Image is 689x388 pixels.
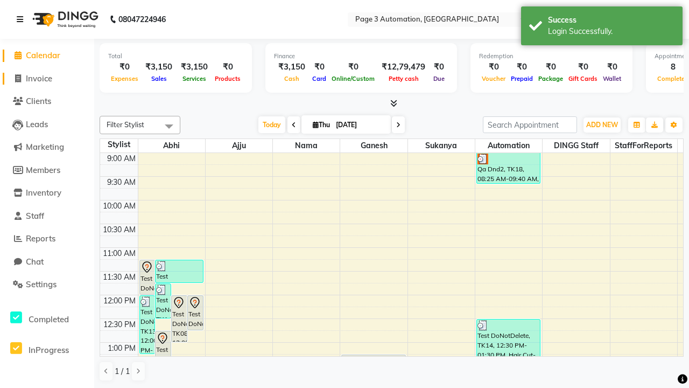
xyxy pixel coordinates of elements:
[548,26,674,37] div: Login Successfully.
[566,75,600,82] span: Gift Cards
[3,119,92,131] a: Leads
[26,279,57,289] span: Settings
[3,141,92,154] a: Marketing
[310,121,333,129] span: Thu
[274,61,310,73] div: ₹3,150
[536,61,566,73] div: ₹0
[536,75,566,82] span: Package
[105,153,138,164] div: 9:00 AM
[29,345,69,355] span: InProgress
[26,50,60,60] span: Calendar
[156,284,171,318] div: Test DoNotDelete, TK14, 11:45 AM-12:30 PM, Hair Cut-Men
[3,95,92,108] a: Clients
[3,233,92,245] a: Reports
[115,366,130,377] span: 1 / 1
[172,296,187,342] div: Test DoNotDelete, TK08, 12:00 PM-01:00 PM, Hair Cut-Women
[101,272,138,283] div: 11:30 AM
[477,153,540,183] div: Qa Dnd2, TK18, 08:25 AM-09:40 AM, Hair Cut By Expert-Men,Hair Cut-Men
[108,75,141,82] span: Expenses
[101,248,138,259] div: 11:00 AM
[329,75,377,82] span: Online/Custom
[3,279,92,291] a: Settings
[282,75,302,82] span: Cash
[140,296,155,354] div: Test DoNotDelete, TK13, 12:00 PM-01:15 PM, Hair Cut-Men,Hair Cut By Expert-Men
[583,117,621,133] button: ADD NEW
[188,296,203,330] div: Test DoNotDelete, TK06, 12:00 PM-12:45 PM, Hair Cut-Men
[26,165,60,175] span: Members
[212,61,243,73] div: ₹0
[310,75,329,82] span: Card
[212,75,243,82] span: Products
[477,320,540,365] div: Test DoNotDelete, TK14, 12:30 PM-01:30 PM, Hair Cut-Women
[408,139,475,153] span: Sukanya
[3,164,92,177] a: Members
[29,314,69,324] span: Completed
[26,142,64,152] span: Marketing
[177,61,212,73] div: ₹3,150
[140,260,155,294] div: Test DoNotDelete, TK09, 11:15 AM-12:00 PM, Hair Cut-Men
[273,139,340,153] span: Nama
[310,61,329,73] div: ₹0
[258,116,285,133] span: Today
[149,75,170,82] span: Sales
[430,61,448,73] div: ₹0
[101,295,138,307] div: 12:00 PM
[479,52,624,61] div: Redemption
[118,4,166,34] b: 08047224946
[508,75,536,82] span: Prepaid
[508,61,536,73] div: ₹0
[108,61,141,73] div: ₹0
[101,319,138,330] div: 12:30 PM
[100,139,138,150] div: Stylist
[479,75,508,82] span: Voucher
[600,61,624,73] div: ₹0
[180,75,209,82] span: Services
[543,139,609,153] span: DINGG Staff
[26,211,44,221] span: Staff
[101,224,138,235] div: 10:30 AM
[3,210,92,223] a: Staff
[26,233,55,244] span: Reports
[26,73,52,84] span: Invoice
[274,52,448,61] div: Finance
[105,177,138,188] div: 9:30 AM
[586,121,618,129] span: ADD NEW
[108,52,243,61] div: Total
[600,75,624,82] span: Wallet
[340,139,407,153] span: Ganesh
[431,75,447,82] span: Due
[138,139,205,153] span: Abhi
[548,15,674,26] div: Success
[3,50,92,62] a: Calendar
[156,260,202,282] div: Test DoNotDelete, TK12, 11:15 AM-11:45 AM, Hair Cut By Expert-Men
[26,188,61,198] span: Inventory
[141,61,177,73] div: ₹3,150
[386,75,421,82] span: Petty cash
[107,120,144,129] span: Filter Stylist
[106,343,138,354] div: 1:00 PM
[610,139,677,153] span: StaffForReports
[483,116,577,133] input: Search Appointment
[3,73,92,85] a: Invoice
[475,139,542,153] span: Automation
[333,117,386,133] input: 2025-09-04
[26,96,51,106] span: Clients
[27,4,101,34] img: logo
[479,61,508,73] div: ₹0
[3,187,92,199] a: Inventory
[566,61,600,73] div: ₹0
[156,331,171,377] div: Test DoNotDelete, TK07, 12:45 PM-01:45 PM, Hair Cut-Women
[3,256,92,268] a: Chat
[206,139,272,153] span: Ajju
[26,257,44,267] span: Chat
[329,61,377,73] div: ₹0
[377,61,430,73] div: ₹12,79,479
[26,119,48,129] span: Leads
[101,200,138,212] div: 10:00 AM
